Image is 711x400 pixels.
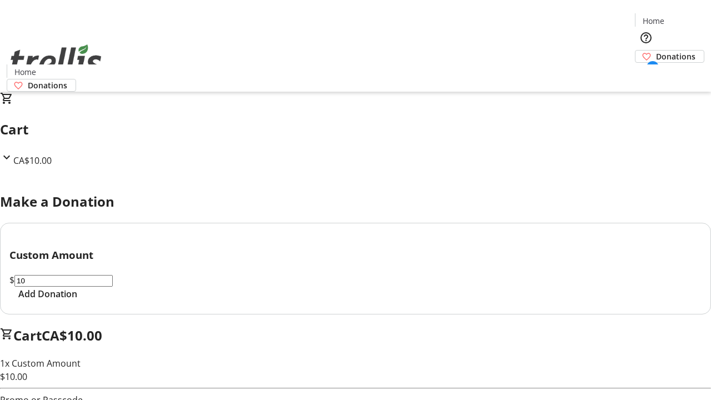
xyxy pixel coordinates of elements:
a: Donations [635,50,704,63]
span: Add Donation [18,287,77,301]
button: Add Donation [9,287,86,301]
span: Donations [656,51,695,62]
a: Home [7,66,43,78]
span: Home [14,66,36,78]
span: CA$10.00 [13,154,52,167]
a: Home [635,15,671,27]
span: $ [9,274,14,286]
img: Orient E2E Organization Bm2olJiWBX's Logo [7,32,106,88]
button: Help [635,27,657,49]
button: Cart [635,63,657,85]
span: Home [643,15,664,27]
input: Donation Amount [14,275,113,287]
span: Donations [28,79,67,91]
a: Donations [7,79,76,92]
h3: Custom Amount [9,247,702,263]
span: CA$10.00 [42,326,102,344]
